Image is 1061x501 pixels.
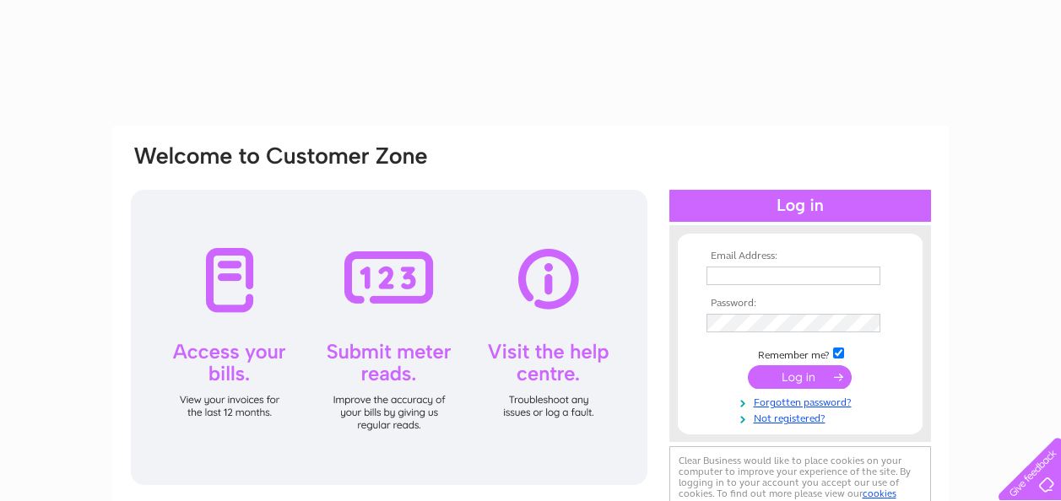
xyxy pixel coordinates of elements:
[702,298,898,310] th: Password:
[702,345,898,362] td: Remember me?
[748,365,852,389] input: Submit
[706,393,898,409] a: Forgotten password?
[702,250,898,262] th: Email Address:
[706,409,898,425] a: Not registered?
